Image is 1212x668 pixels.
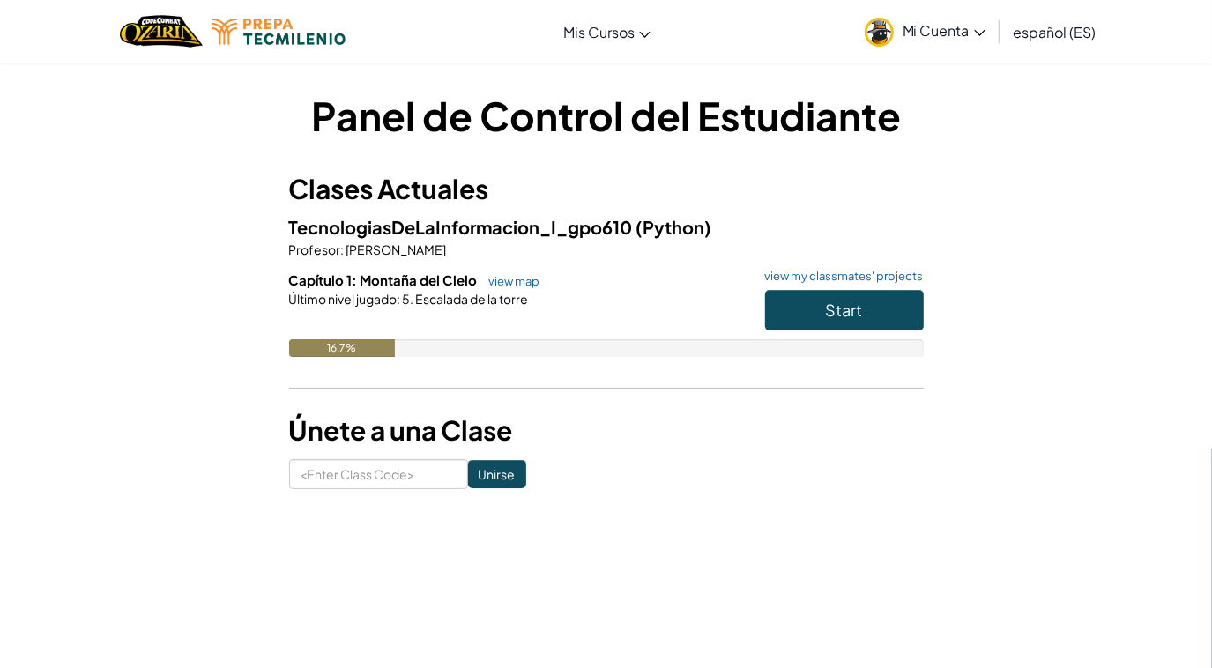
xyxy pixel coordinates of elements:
span: Capítulo 1: Montaña del Cielo [289,271,480,288]
span: (Python) [636,216,712,238]
span: : [398,291,401,307]
h3: Únete a una Clase [289,411,924,450]
h3: Clases Actuales [289,169,924,209]
img: Tecmilenio logo [212,19,346,45]
span: : [341,241,345,257]
span: Último nivel jugado [289,291,398,307]
input: Unirse [468,460,526,488]
img: avatar [865,18,894,47]
div: 16.7% [289,339,395,357]
span: Start [826,300,863,320]
a: Ozaria by CodeCombat logo [120,13,202,49]
img: Home [120,13,202,49]
span: Escalada de la torre [414,291,529,307]
span: español (ES) [1014,23,1097,41]
a: Mis Cursos [554,8,659,56]
span: [PERSON_NAME] [345,241,447,257]
a: español (ES) [1005,8,1105,56]
a: view map [480,274,540,288]
span: TecnologiasDeLaInformacion_I_gpo610 [289,216,636,238]
a: Mi Cuenta [856,4,994,59]
span: 5. [401,291,414,307]
span: Profesor [289,241,341,257]
h1: Panel de Control del Estudiante [289,88,924,143]
input: <Enter Class Code> [289,459,468,489]
a: view my classmates' projects [756,271,924,282]
span: Mis Cursos [563,23,635,41]
button: Start [765,290,924,330]
span: Mi Cuenta [903,21,985,40]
